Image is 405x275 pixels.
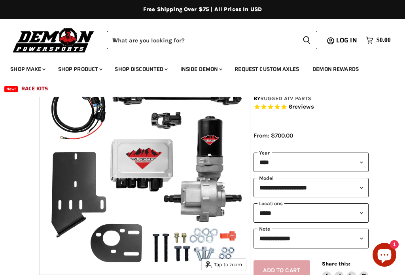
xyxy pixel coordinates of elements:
inbox-online-store-chat: Shopify online store chat [370,243,399,269]
a: Rugged ATV Parts [260,95,311,102]
a: Shop Discounted [109,61,172,77]
a: Request Custom Axles [229,61,305,77]
a: Shop Make [4,61,50,77]
select: modal-name [254,178,369,197]
button: Search [296,31,317,49]
img: Demon Powersports [10,26,97,54]
span: Tap to zoom [205,261,242,268]
a: Race Kits [15,80,54,97]
select: keys [254,229,369,248]
img: IMAGE [40,64,250,275]
span: reviews [292,103,314,110]
span: 6 reviews [289,103,314,110]
span: $0.00 [377,36,391,44]
span: New! [4,86,18,92]
span: Rated 5.0 out of 5 stars 6 reviews [254,103,369,111]
div: by [254,94,369,103]
a: Inside Demon [174,61,227,77]
span: From: $700.00 [254,132,293,139]
button: Tap to zoom [202,259,246,271]
span: Share this: [322,261,350,267]
input: When autocomplete results are available use up and down arrows to review and enter to select [107,31,296,49]
span: Log in [336,35,357,45]
a: Demon Rewards [307,61,365,77]
a: $0.00 [362,34,395,46]
select: keys [254,203,369,223]
a: Shop Product [52,61,108,77]
a: Log in [333,37,362,44]
select: year [254,153,369,172]
form: Product [107,31,317,49]
ul: Main menu [4,58,389,97]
